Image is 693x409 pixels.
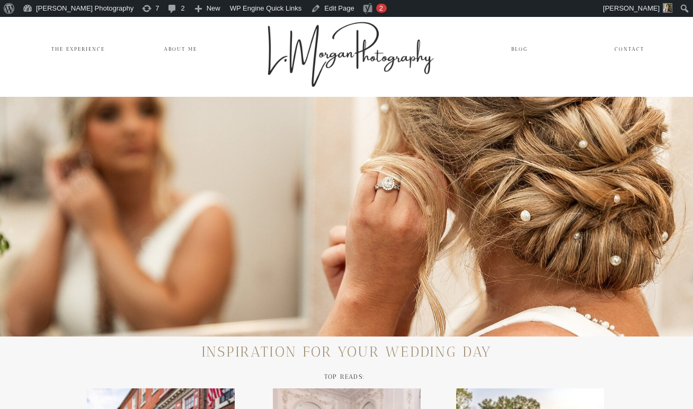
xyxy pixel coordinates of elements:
a: ABOUT me [164,44,201,54]
h2: TOP READS: [287,374,402,384]
span: [PERSON_NAME] [603,4,660,12]
a: Contact [610,44,644,54]
a: The Experience [51,44,108,54]
span: 2 [379,4,383,12]
h2: inspiration for your wedding day [187,345,506,363]
a: Blog [500,44,539,54]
